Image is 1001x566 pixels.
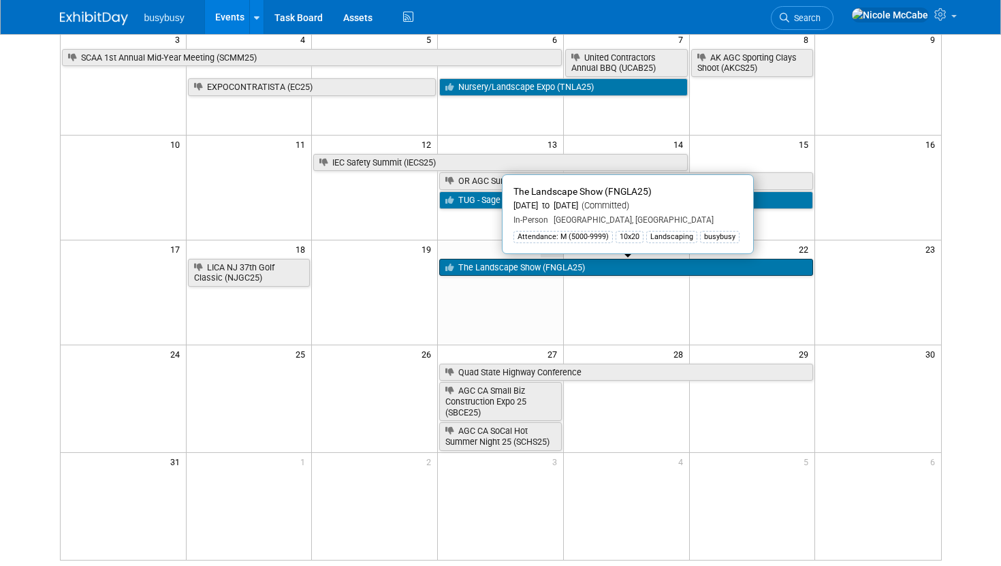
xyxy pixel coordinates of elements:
a: TUG - Sage National User Conference (TUG25) [439,191,813,209]
img: ExhibitDay [60,12,128,25]
span: 22 [797,240,814,257]
a: IEC Safety Summit (IECS25) [313,154,687,172]
span: 17 [169,240,186,257]
a: SCAA 1st Annual Mid-Year Meeting (SCMM25) [62,49,562,67]
span: 23 [924,240,941,257]
span: 16 [924,136,941,153]
span: 24 [169,345,186,362]
span: 3 [551,453,563,470]
a: AK AGC Sporting Clays Shoot (AKCS25) [691,49,814,77]
span: 26 [420,345,437,362]
a: Search [771,6,833,30]
div: 10x20 [616,231,643,243]
span: 29 [797,345,814,362]
span: 5 [802,453,814,470]
span: 9 [929,31,941,48]
a: OR AGC Summer Convention 25 (ORSC25) [439,172,813,190]
span: 25 [294,345,311,362]
span: 14 [672,136,689,153]
span: 7 [677,31,689,48]
a: The Landscape Show (FNGLA25) [439,259,813,277]
span: 4 [299,31,311,48]
span: 12 [420,136,437,153]
span: 6 [551,31,563,48]
span: 2 [425,453,437,470]
div: [DATE] to [DATE] [513,200,742,212]
span: Search [789,13,821,23]
a: AGC CA SoCal Hot Summer Night 25 (SCHS25) [439,422,562,450]
span: In-Person [513,215,548,225]
span: 3 [174,31,186,48]
a: LICA NJ 37th Golf Classic (NJGC25) [188,259,311,287]
span: 5 [425,31,437,48]
span: 10 [169,136,186,153]
a: EXPOCONTRATISTA (EC25) [188,78,436,96]
span: 31 [169,453,186,470]
span: 8 [802,31,814,48]
a: AGC CA Small Biz Construction Expo 25 (SBCE25) [439,382,562,421]
img: Nicole McCabe [851,7,929,22]
span: 4 [677,453,689,470]
span: 6 [929,453,941,470]
span: 13 [546,136,563,153]
span: 28 [672,345,689,362]
span: 15 [797,136,814,153]
span: 18 [294,240,311,257]
span: [GEOGRAPHIC_DATA], [GEOGRAPHIC_DATA] [548,215,714,225]
div: busybusy [700,231,740,243]
span: (Committed) [578,200,629,210]
div: Attendance: M (5000-9999) [513,231,613,243]
a: Nursery/Landscape Expo (TNLA25) [439,78,687,96]
span: 19 [420,240,437,257]
span: 11 [294,136,311,153]
a: United Contractors Annual BBQ (UCAB25) [565,49,688,77]
span: 27 [546,345,563,362]
span: busybusy [144,12,185,23]
span: 30 [924,345,941,362]
a: Quad State Highway Conference [439,364,813,381]
span: The Landscape Show (FNGLA25) [513,186,652,197]
span: 1 [299,453,311,470]
div: Landscaping [646,231,697,243]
